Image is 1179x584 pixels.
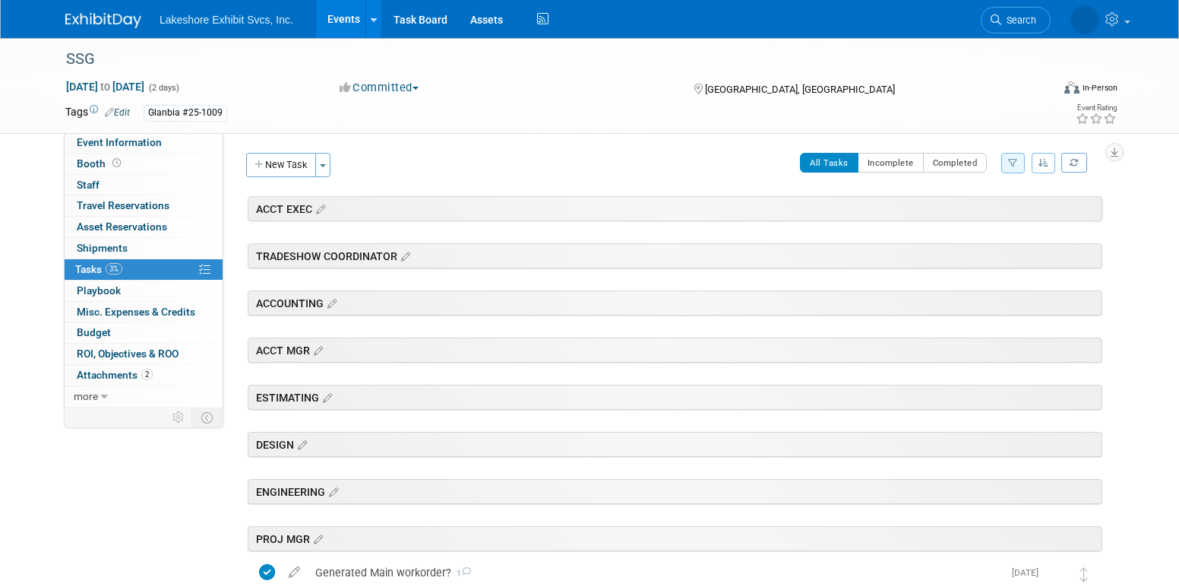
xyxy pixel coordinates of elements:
span: Asset Reservations [77,221,167,233]
span: Event Information [77,136,162,148]
a: Shipments [65,238,223,259]
a: Edit sections [324,295,337,310]
a: Search [981,7,1051,33]
a: Asset Reservations [65,217,223,237]
td: Personalize Event Tab Strip [166,408,192,427]
div: Event Rating [1076,104,1117,112]
span: 3% [106,263,122,275]
a: Edit sections [294,436,307,452]
div: SSG [61,46,1028,73]
span: (2 days) [147,83,179,93]
a: more [65,386,223,407]
a: Edit sections [310,342,323,357]
a: Refresh [1061,153,1087,173]
span: ROI, Objectives & ROO [77,348,179,360]
img: MICHELLE MOYA [1070,5,1099,34]
a: Edit sections [325,484,338,499]
a: Misc. Expenses & Credits [65,302,223,322]
span: Playbook [77,284,121,297]
a: Edit sections [319,389,332,405]
a: Travel Reservations [65,195,223,216]
td: Toggle Event Tabs [192,408,223,427]
div: ESTIMATING [248,385,1102,410]
div: Event Format [961,79,1117,102]
span: Travel Reservations [77,199,169,211]
button: Committed [334,80,425,96]
a: Staff [65,175,223,195]
button: All Tasks [800,153,858,173]
span: Booth not reserved yet [109,157,124,169]
span: Tasks [75,263,122,275]
span: Attachments [77,369,153,381]
div: PROJ MGR [248,526,1102,551]
button: Completed [923,153,988,173]
a: ROI, Objectives & ROO [65,344,223,364]
img: MICHELLE MOYA [1046,564,1066,584]
a: Budget [65,322,223,343]
a: Edit sections [312,201,325,216]
button: Incomplete [858,153,924,173]
span: more [74,390,98,402]
span: 2 [141,369,153,380]
span: [GEOGRAPHIC_DATA], [GEOGRAPHIC_DATA] [705,84,895,95]
a: Edit [105,107,130,118]
span: Lakeshore Exhibit Svcs, Inc. [160,14,293,26]
td: Tags [65,104,130,122]
span: 1 [451,569,471,579]
a: Playbook [65,281,223,301]
img: ExhibitDay [65,13,141,28]
i: Move task [1080,567,1088,582]
button: New Task [246,153,316,177]
span: to [98,81,112,93]
a: Booth [65,154,223,174]
a: Tasks3% [65,259,223,280]
span: Staff [77,179,100,191]
span: [DATE] [1012,567,1046,578]
span: Search [1001,14,1036,26]
img: Format-Inperson.png [1064,81,1079,94]
div: DESIGN [248,432,1102,457]
span: Misc. Expenses & Credits [77,306,195,318]
a: edit [281,566,308,579]
div: ACCOUNTING [248,290,1102,316]
span: [DATE] [DATE] [65,80,145,94]
span: Shipments [77,242,128,254]
div: ENGINEERING [248,479,1102,504]
div: TRADESHOW COORDINATOR [248,243,1102,268]
div: ACCT EXEC [248,196,1102,221]
span: Booth [77,157,124,170]
span: Budget [77,326,111,338]
div: In-Person [1082,82,1117,94]
div: ACCT MGR [248,338,1102,363]
a: Event Information [65,132,223,153]
a: Edit sections [310,531,323,546]
div: Glanbia #25-1009 [144,105,227,121]
a: Attachments2 [65,365,223,386]
a: Edit sections [397,248,410,263]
